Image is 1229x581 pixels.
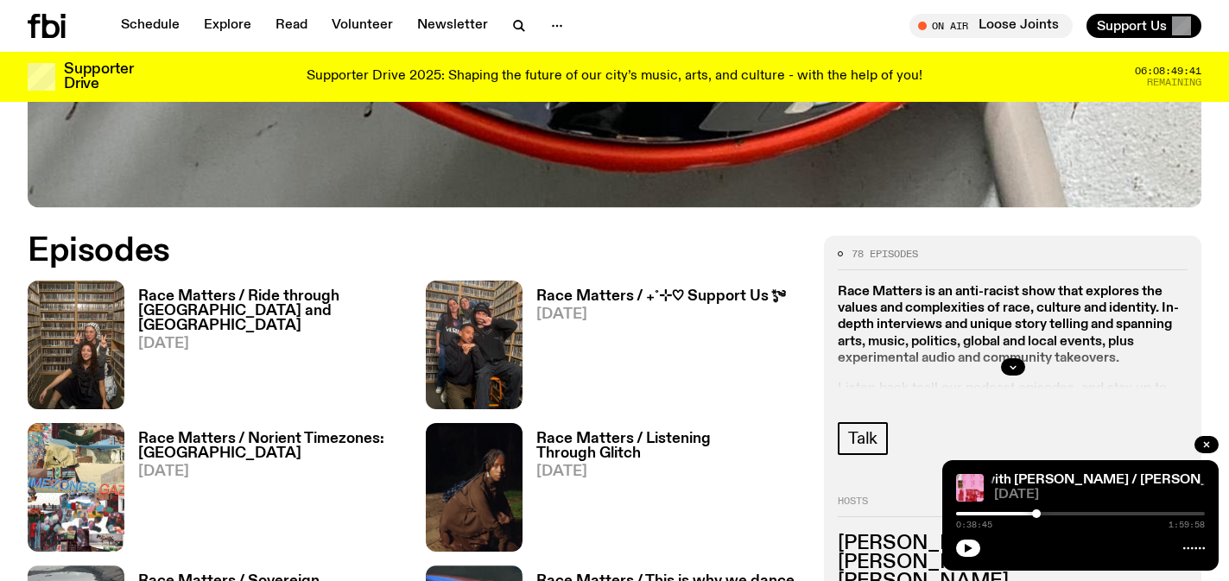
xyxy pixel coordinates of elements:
h3: Supporter Drive [64,62,133,92]
a: Talk [838,422,888,455]
h2: Episodes [28,236,803,267]
a: Read [265,14,318,38]
h3: [PERSON_NAME] [PERSON_NAME] [838,534,1188,553]
span: [DATE] [994,489,1205,502]
a: Newsletter [407,14,498,38]
button: On AirLoose Joints [909,14,1073,38]
span: 1:59:58 [1169,521,1205,529]
span: [DATE] [138,337,405,351]
span: [DATE] [536,307,785,322]
span: Support Us [1097,18,1167,34]
button: Support Us [1086,14,1201,38]
h2: Hosts [838,496,1188,517]
span: Remaining [1147,78,1201,87]
span: 06:08:49:41 [1135,66,1201,76]
img: Fetle crouches in a park at night. They are wearing a long brown garment and looking solemnly int... [426,423,523,552]
h3: Race Matters / Listening Through Glitch [536,432,803,461]
h3: Race Matters / Ride through [GEOGRAPHIC_DATA] and [GEOGRAPHIC_DATA] [138,289,405,333]
span: [DATE] [536,464,803,479]
h3: [PERSON_NAME] [838,553,1188,572]
a: Schedule [111,14,190,38]
h3: Race Matters / Norient Timezones: [GEOGRAPHIC_DATA] [138,432,405,461]
span: 0:38:45 [956,521,992,529]
a: Race Matters / Listening Through Glitch[DATE] [523,432,803,552]
span: [DATE] [138,464,405,479]
strong: Race Matters is an anti-racist show that explores the values and complexities of race, culture an... [838,285,1179,365]
a: Race Matters / Norient Timezones: [GEOGRAPHIC_DATA][DATE] [124,432,405,552]
span: 78 episodes [852,249,918,259]
a: Race Matters / Ride through [GEOGRAPHIC_DATA] and [GEOGRAPHIC_DATA][DATE] [124,289,405,409]
img: Sara and Malaak squatting on ground in fbi music library. Sara is making peace signs behind Malaa... [28,281,124,409]
a: Volunteer [321,14,403,38]
span: Talk [848,429,877,448]
a: Race Matters / ₊˚⊹♡ Support Us *ೃ༄[DATE] [523,289,785,409]
a: Explore [193,14,262,38]
h3: Race Matters / ₊˚⊹♡ Support Us *ೃ༄ [536,289,785,304]
p: Supporter Drive 2025: Shaping the future of our city’s music, arts, and culture - with the help o... [307,69,922,85]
